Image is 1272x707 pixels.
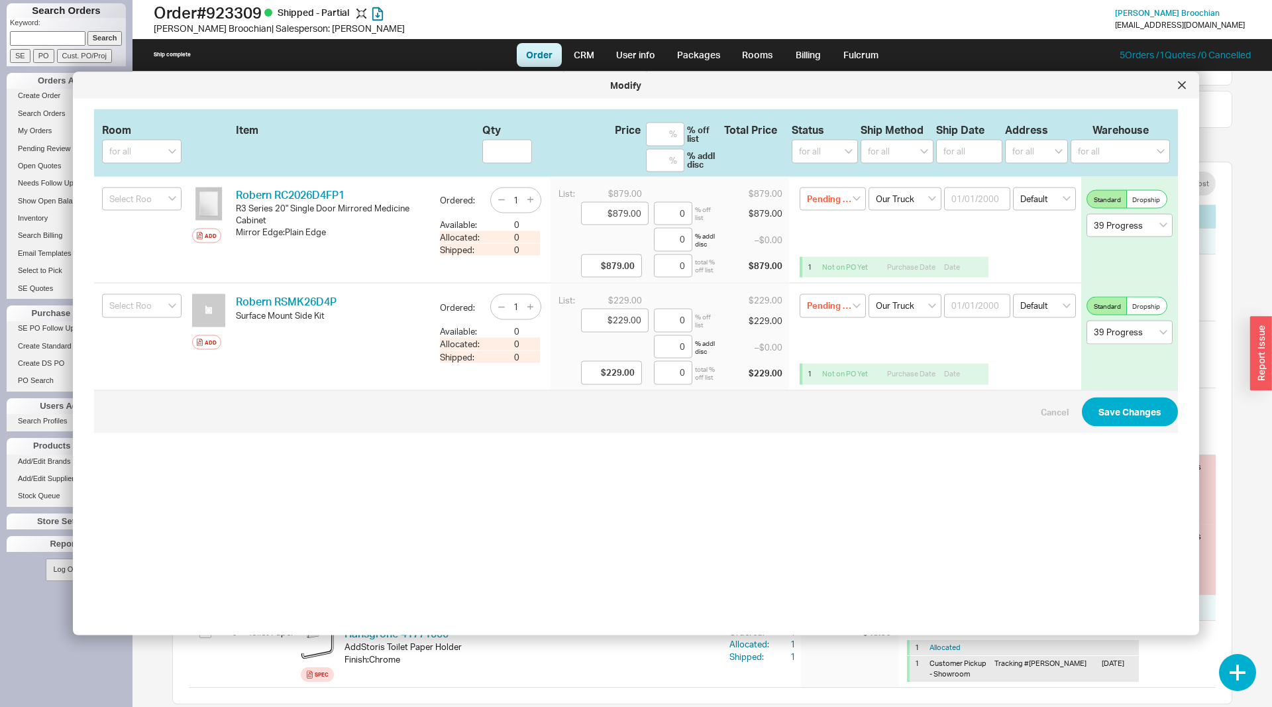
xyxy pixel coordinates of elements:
div: Reports [7,536,126,552]
div: AddStoris Toilet Paper Holder [344,641,719,653]
a: Create DS PO [7,356,126,370]
div: 1 [915,643,924,653]
input: for all [102,140,182,164]
div: % off list [695,205,718,221]
input: Date [938,256,988,277]
div: Available: [440,218,482,230]
a: Robern RSMK26D4P [236,295,337,308]
span: Needs Follow Up [18,179,74,187]
a: Email Templates [7,246,126,260]
span: Customer Pickup - Showroom [929,659,986,678]
input: 01/01/2000 [944,187,1010,211]
a: Search Billing [7,229,126,243]
span: Standard [1094,301,1121,311]
input: % [654,309,692,333]
button: Save Changes [1082,397,1178,426]
img: no_photo [192,294,225,327]
div: 0 [493,231,540,243]
div: [PERSON_NAME] Broochian | Salesperson: [PERSON_NAME] [154,22,639,35]
a: PO Search [7,374,126,388]
div: $229.00 [581,294,649,306]
img: jzetwegmtxk7ibm4uavh_bbnsdf [301,626,334,659]
input: 01/01/2000 [944,294,1010,318]
input: % [654,361,692,385]
input: Date [938,364,988,384]
div: 0 [493,338,540,350]
div: Qty [482,123,532,135]
img: 167489 [192,187,225,220]
div: Store Settings [7,514,126,529]
div: Address [1005,123,1068,137]
div: Ordered: [440,183,480,205]
div: Orders Admin [7,73,126,89]
input: % [654,335,692,358]
h1: Order # 923309 [154,3,639,22]
div: Available: [440,325,482,337]
div: 0 [493,243,540,255]
input: Final Price [581,361,642,385]
div: Users Admin [7,398,126,414]
div: 1 [772,638,796,650]
a: Create Standard PO [7,339,126,353]
svg: open menu [168,196,176,201]
input: Select Room [102,294,182,318]
a: Packages [668,43,730,67]
div: Shipped: [440,351,482,362]
div: % addl disc [687,152,717,169]
div: % off list [695,313,718,329]
a: SE PO Follow Up [7,321,126,335]
div: Allocated: [729,638,772,650]
div: Status [792,123,858,137]
input: 1 [507,299,525,315]
span: [PERSON_NAME] Broochian [1115,8,1220,18]
button: Add [192,335,221,350]
div: Finish : Chrome [344,653,719,665]
a: Spec [301,667,334,682]
a: Billing [785,43,831,67]
a: Open Quotes [7,159,126,173]
a: Inventory [7,211,126,225]
input: for all [936,140,1002,164]
div: Ship Method [861,123,933,137]
div: $879.00 [715,207,785,219]
a: Add/Edit Suppliers [7,472,126,486]
input: % [646,123,684,146]
div: Mirror Edge : Plain Edge [236,226,429,238]
input: % [654,228,692,252]
span: Dropship [1132,301,1160,311]
span: Not on PO Yet [822,369,868,378]
a: My Orders [7,124,126,138]
div: 0 [493,218,540,230]
div: Warehouse [1071,123,1170,137]
div: $229.00 [715,294,785,306]
div: % off list [687,125,717,142]
a: Show Open Balances [7,194,126,208]
div: List: [558,187,576,199]
div: Add [205,230,217,241]
a: Fulcrum [834,43,888,67]
div: $879.00 [715,187,785,199]
a: Robern RC2026D4FP1 [236,188,344,201]
div: Item [236,123,421,135]
h1: Search Orders [7,3,126,18]
div: Shipped: [729,651,772,663]
div: Ship Date [936,123,1002,137]
a: SE Quotes [7,282,126,296]
div: 1 [808,262,817,272]
span: Purchase Date [887,369,935,379]
input: % [654,254,692,278]
div: Room [102,123,182,135]
div: Allocated: [440,231,482,243]
a: User info [606,43,665,67]
div: Purchase Orders [7,305,126,321]
a: Rooms [733,43,782,67]
input: PO [33,49,54,63]
button: Cancel [1041,406,1069,417]
div: total % off list [692,365,715,381]
div: 0 [493,351,540,362]
button: Allocated [929,643,961,653]
button: Add [192,228,221,243]
div: $229.00 [715,315,785,327]
div: Spec [315,669,329,680]
a: 5Orders /1Quotes /0 Cancelled [1120,49,1251,60]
